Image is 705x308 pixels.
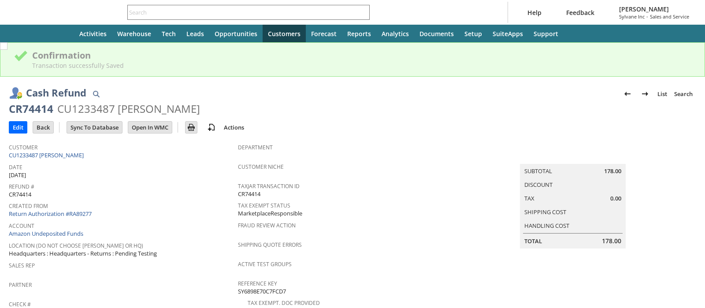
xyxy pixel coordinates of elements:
span: - [646,13,648,20]
caption: Summary [520,150,626,164]
div: CR74414 [9,102,53,116]
a: SuiteApps [487,25,528,42]
img: Print [186,122,197,133]
span: Warehouse [117,30,151,38]
a: Warehouse [112,25,156,42]
input: Edit [9,122,27,133]
a: Created From [9,202,48,210]
a: Partner [9,281,32,289]
a: Tax [524,194,534,202]
span: Tech [162,30,176,38]
svg: Home [58,28,69,39]
span: Setup [464,30,482,38]
input: Print [186,122,197,133]
span: Documents [419,30,454,38]
a: Location (Do Not choose [PERSON_NAME] or HQ) [9,242,143,249]
span: Support [534,30,558,38]
a: Leads [181,25,209,42]
a: TaxJar Transaction ID [238,182,300,190]
a: Setup [459,25,487,42]
svg: Recent Records [16,28,26,39]
a: Fraud Review Action [238,222,296,229]
span: Sales and Service [650,13,689,20]
a: Support [528,25,564,42]
svg: Shortcuts [37,28,48,39]
a: Customers [263,25,306,42]
input: Sync To Database [67,122,122,133]
span: [DATE] [9,171,26,179]
a: Shipping Quote Errors [238,241,302,249]
a: Search [671,87,696,101]
div: Transaction successfully Saved [32,61,691,70]
span: Sylvane Inc [619,13,645,20]
span: 178.00 [602,237,621,245]
div: CU1233487 [PERSON_NAME] [57,102,200,116]
div: Confirmation [32,49,691,61]
a: Customer [9,144,37,151]
span: Feedback [566,8,594,17]
span: Activities [79,30,107,38]
a: Shipping Cost [524,208,566,216]
span: Customers [268,30,301,38]
a: Documents [414,25,459,42]
a: Opportunities [209,25,263,42]
span: [PERSON_NAME] [619,5,689,13]
a: Discount [524,181,553,189]
span: Leads [186,30,204,38]
a: Reports [342,25,376,42]
input: Search [128,7,357,18]
a: Analytics [376,25,414,42]
a: Handling Cost [524,222,569,230]
span: CR74414 [9,190,31,199]
span: CR74414 [238,190,260,198]
div: Shortcuts [32,25,53,42]
span: SuiteApps [493,30,523,38]
span: SY6898E70C7FCD7 [238,287,286,296]
a: Amazon Undeposited Funds [9,230,83,237]
a: CU1233487 [PERSON_NAME] [9,151,86,159]
a: Active Test Groups [238,260,292,268]
span: Headquarters : Headquarters - Returns : Pending Testing [9,249,157,258]
svg: Search [357,7,368,18]
a: Total [524,237,542,245]
span: 178.00 [604,167,621,175]
input: Back [33,122,53,133]
input: Open In WMC [128,122,172,133]
a: List [654,87,671,101]
span: MarketplaceResponsible [238,209,302,218]
span: Forecast [311,30,337,38]
a: Recent Records [11,25,32,42]
a: Date [9,163,22,171]
span: 0.00 [610,194,621,203]
a: Forecast [306,25,342,42]
img: Previous [622,89,633,99]
a: Department [238,144,273,151]
span: Help [527,8,542,17]
a: Tax Exempt Status [238,202,290,209]
a: Subtotal [524,167,552,175]
img: Next [640,89,650,99]
span: Reports [347,30,371,38]
a: Check # [9,301,31,308]
img: Quick Find [91,89,101,99]
a: Activities [74,25,112,42]
a: Customer Niche [238,163,284,171]
a: Actions [220,123,248,131]
a: Return Authorization #RA89277 [9,210,92,218]
h1: Cash Refund [26,85,86,100]
a: Tax Exempt. Doc Provided [248,299,320,307]
a: Home [53,25,74,42]
a: Sales Rep [9,262,35,269]
a: Account [9,222,34,230]
span: Opportunities [215,30,257,38]
span: Analytics [382,30,409,38]
a: Tech [156,25,181,42]
a: Reference Key [238,280,277,287]
img: add-record.svg [206,122,217,133]
a: Refund # [9,183,34,190]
